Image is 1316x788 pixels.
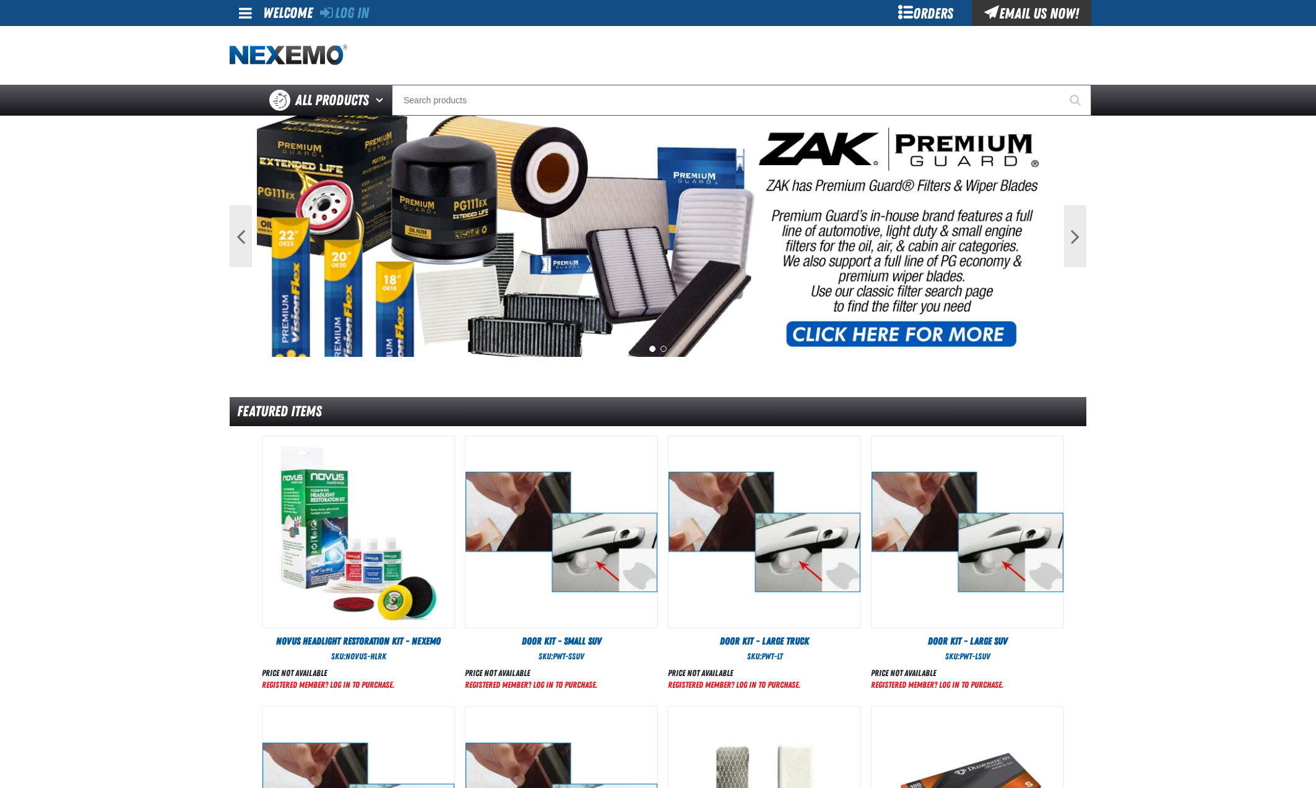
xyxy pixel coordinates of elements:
img: Door Kit - Large Truck [669,436,860,628]
button: 1 of 2 [649,346,656,352]
span: Door Kit - Small SUV [522,635,602,647]
span: PWT-LT [761,651,782,661]
img: PG Filters & Wipers [257,116,1059,357]
div: Price not available [668,667,800,679]
: View Details of the Door Kit - Large Truck [669,436,860,628]
div: SKU: [871,651,1064,662]
div: SKU: [262,651,455,662]
img: Nexemo logo [230,45,347,66]
a: Door Kit - Large Truck [668,635,861,648]
a: Door Kit - Large SUV [871,635,1064,648]
span: PWT-LSUV [959,651,990,661]
: View Details of the Novus Headlight Restoration Kit - Nexemo [262,436,454,628]
button: Previous [230,205,252,267]
a: Registered Member? Log In to purchase. [871,680,1003,690]
img: Door Kit - Large SUV [872,436,1063,628]
span: PWT-SSUV [553,651,584,661]
img: Novus Headlight Restoration Kit - Nexemo [262,436,454,628]
button: Start Searching [1060,85,1091,116]
div: Price not available [262,667,394,679]
div: Featured Items [230,397,1086,426]
a: Log In [320,4,369,22]
div: Price not available [871,667,1003,679]
span: Door Kit - Large Truck [720,635,809,647]
button: 2 of 2 [660,346,667,352]
span: Novus Headlight Restoration Kit - Nexemo [276,635,441,647]
button: Next [1064,205,1086,267]
a: Registered Member? Log In to purchase. [465,680,597,690]
input: Search [392,85,1091,116]
a: Registered Member? Log In to purchase. [668,680,800,690]
div: Price not available [465,667,597,679]
img: Door Kit - Small SUV [465,436,657,628]
a: Registered Member? Log In to purchase. [262,680,394,690]
span: Door Kit - Large SUV [928,635,1008,647]
button: Open All Products pages [371,85,392,116]
div: SKU: [465,651,658,662]
span: All Products [295,89,369,111]
: View Details of the Door Kit - Small SUV [465,436,657,628]
a: Door Kit - Small SUV [465,635,658,648]
a: Novus Headlight Restoration Kit - Nexemo [262,635,455,648]
: View Details of the Door Kit - Large SUV [872,436,1063,628]
div: SKU: [668,651,861,662]
span: NOVUS-HLRK [345,651,386,661]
